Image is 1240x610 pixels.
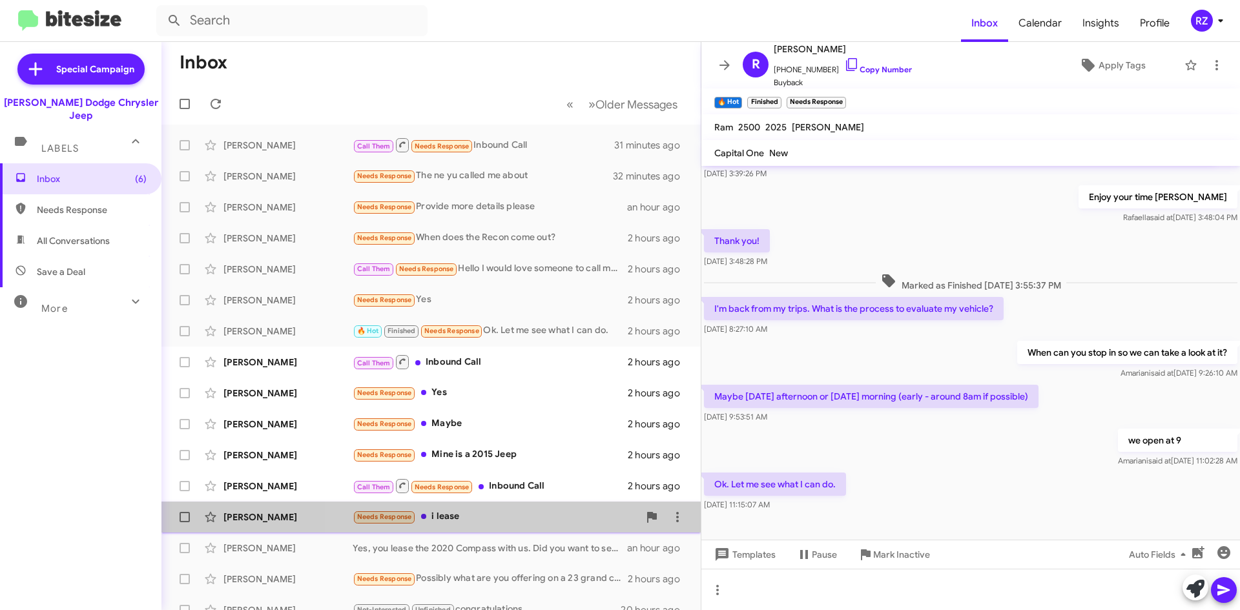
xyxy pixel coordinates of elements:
[353,199,627,214] div: Provide more details please
[357,359,391,367] span: Call Them
[37,203,147,216] span: Needs Response
[399,265,454,273] span: Needs Response
[1130,5,1180,42] a: Profile
[357,513,412,521] span: Needs Response
[1129,543,1191,566] span: Auto Fields
[714,97,742,108] small: 🔥 Hot
[752,54,760,75] span: R
[223,232,353,245] div: [PERSON_NAME]
[223,139,353,152] div: [PERSON_NAME]
[1121,368,1237,378] span: Amariani [DATE] 9:26:10 AM
[223,573,353,585] div: [PERSON_NAME]
[17,54,145,85] a: Special Campaign
[704,256,767,266] span: [DATE] 3:48:28 PM
[223,325,353,338] div: [PERSON_NAME]
[628,418,690,431] div: 2 hours ago
[180,52,227,73] h1: Inbox
[1118,456,1237,465] span: Amariani [DATE] 11:02:28 AM
[627,542,690,554] div: an hour ago
[357,203,412,211] span: Needs Response
[628,232,690,245] div: 2 hours ago
[581,91,685,117] button: Next
[774,76,912,89] span: Buyback
[223,418,353,431] div: [PERSON_NAME]
[357,420,412,428] span: Needs Response
[714,121,733,133] span: Ram
[415,142,470,150] span: Needs Response
[37,265,85,278] span: Save a Deal
[223,387,353,400] div: [PERSON_NAME]
[628,356,690,369] div: 2 hours ago
[1046,54,1178,77] button: Apply Tags
[353,385,628,400] div: Yes
[704,229,770,252] p: Thank you!
[1072,5,1130,42] span: Insights
[415,483,470,491] span: Needs Response
[627,201,690,214] div: an hour ago
[704,297,1004,320] p: I'm back from my trips. What is the process to evaluate my vehicle?
[1148,456,1171,465] span: said at
[704,324,767,334] span: [DATE] 8:27:10 AM
[1008,5,1072,42] span: Calendar
[223,480,353,493] div: [PERSON_NAME]
[223,449,353,462] div: [PERSON_NAME]
[1191,10,1213,32] div: RZ
[704,412,767,422] span: [DATE] 9:53:51 AM
[223,263,353,276] div: [PERSON_NAME]
[1150,212,1173,222] span: said at
[135,172,147,185] span: (6)
[353,230,628,245] div: When does the Recon come out?
[765,121,787,133] span: 2025
[792,121,864,133] span: [PERSON_NAME]
[786,543,847,566] button: Pause
[628,294,690,307] div: 2 hours ago
[774,57,912,76] span: [PHONE_NUMBER]
[353,478,628,494] div: Inbound Call
[1151,368,1173,378] span: said at
[387,327,416,335] span: Finished
[714,147,764,159] span: Capital One
[357,451,412,459] span: Needs Response
[1118,429,1237,452] p: we open at 9
[566,96,573,112] span: «
[628,480,690,493] div: 2 hours ago
[223,201,353,214] div: [PERSON_NAME]
[41,303,68,314] span: More
[353,168,613,183] div: The ne yu called me about
[357,483,391,491] span: Call Them
[712,543,776,566] span: Templates
[156,5,428,36] input: Search
[1017,341,1237,364] p: When can you stop in so we can take a look at it?
[787,97,846,108] small: Needs Response
[223,294,353,307] div: [PERSON_NAME]
[357,574,412,583] span: Needs Response
[41,143,79,154] span: Labels
[357,296,412,304] span: Needs Response
[357,172,412,180] span: Needs Response
[223,511,353,524] div: [PERSON_NAME]
[353,447,628,462] div: Mine is a 2015 Jeep
[357,327,379,335] span: 🔥 Hot
[704,473,846,496] p: Ok. Let me see what I can do.
[357,389,412,397] span: Needs Response
[223,542,353,554] div: [PERSON_NAME]
[704,385,1038,408] p: Maybe [DATE] afternoon or [DATE] morning (early - around 8am if possible)
[873,543,930,566] span: Mark Inactive
[1079,185,1237,208] p: Enjoy your time [PERSON_NAME]
[56,63,134,76] span: Special Campaign
[223,356,353,369] div: [PERSON_NAME]
[559,91,685,117] nav: Page navigation example
[769,147,788,159] span: New
[961,5,1008,42] a: Inbox
[628,263,690,276] div: 2 hours ago
[1180,10,1226,32] button: RZ
[844,65,912,74] a: Copy Number
[353,323,628,338] div: Ok. Let me see what I can do.
[223,170,353,183] div: [PERSON_NAME]
[357,234,412,242] span: Needs Response
[37,172,147,185] span: Inbox
[588,96,595,112] span: »
[353,261,628,276] div: Hello I would love someone to call me back about my car being serviced there which I dropped off ...
[614,139,690,152] div: 31 minutes ago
